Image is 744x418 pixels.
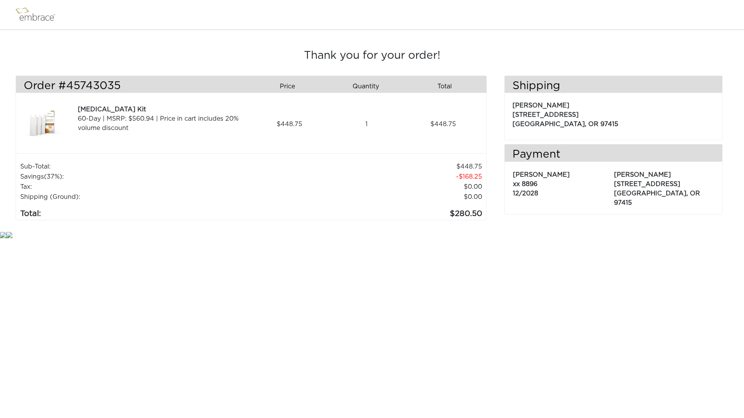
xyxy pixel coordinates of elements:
[44,174,62,180] span: (37%)
[20,202,274,220] td: Total:
[430,119,456,129] span: 448.75
[408,80,487,93] div: Total
[614,166,714,207] p: [PERSON_NAME] [STREET_ADDRESS] [GEOGRAPHIC_DATA], OR 97415
[6,232,12,238] img: star.gif
[505,148,722,162] h3: Payment
[20,192,274,202] td: Shipping (Ground):
[353,82,379,91] span: Quantity
[14,5,64,25] img: logo.png
[78,114,248,133] div: 60-Day | MSRP: $560.94 | Price in cart includes 20% volume discount
[16,49,728,63] h3: Thank you for your order!
[513,181,537,187] span: xx 8896
[365,119,368,129] span: 1
[24,105,63,144] img: a09f5d18-8da6-11e7-9c79-02e45ca4b85b.jpeg
[251,80,330,93] div: Price
[274,162,483,172] td: 448.75
[274,172,483,182] td: 168.25
[512,97,714,129] p: [PERSON_NAME] [STREET_ADDRESS] [GEOGRAPHIC_DATA], OR 97415
[20,172,274,182] td: Savings :
[277,119,302,129] span: 448.75
[20,182,274,192] td: Tax:
[78,105,248,114] div: [MEDICAL_DATA] Kit
[513,172,570,178] span: [PERSON_NAME]
[20,162,274,172] td: Sub-Total:
[505,80,722,93] h3: Shipping
[24,80,246,93] h3: Order #45743035
[274,192,483,202] td: $0.00
[513,190,538,197] span: 12/2028
[274,182,483,192] td: 0.00
[274,202,483,220] td: 280.50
